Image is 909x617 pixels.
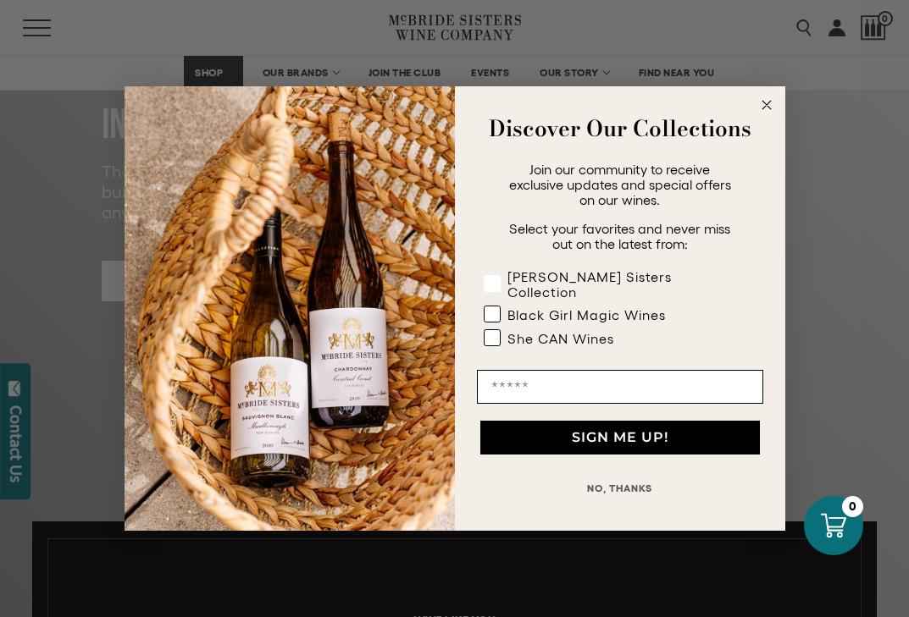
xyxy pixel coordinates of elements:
[757,95,777,115] button: Close dialog
[480,421,760,454] button: SIGN ME UP!
[842,496,863,517] div: 0
[507,269,729,300] div: [PERSON_NAME] Sisters Collection
[125,86,455,531] img: 42653730-7e35-4af7-a99d-12bf478283cf.jpeg
[507,307,666,322] div: Black Girl Magic Wines
[509,162,731,207] span: Join our community to receive exclusive updates and special offers on our wines.
[477,370,763,404] input: Email
[489,112,751,145] strong: Discover Our Collections
[509,221,730,251] span: Select your favorites and never miss out on the latest from:
[507,331,614,346] div: She CAN Wines
[477,471,763,505] button: NO, THANKS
